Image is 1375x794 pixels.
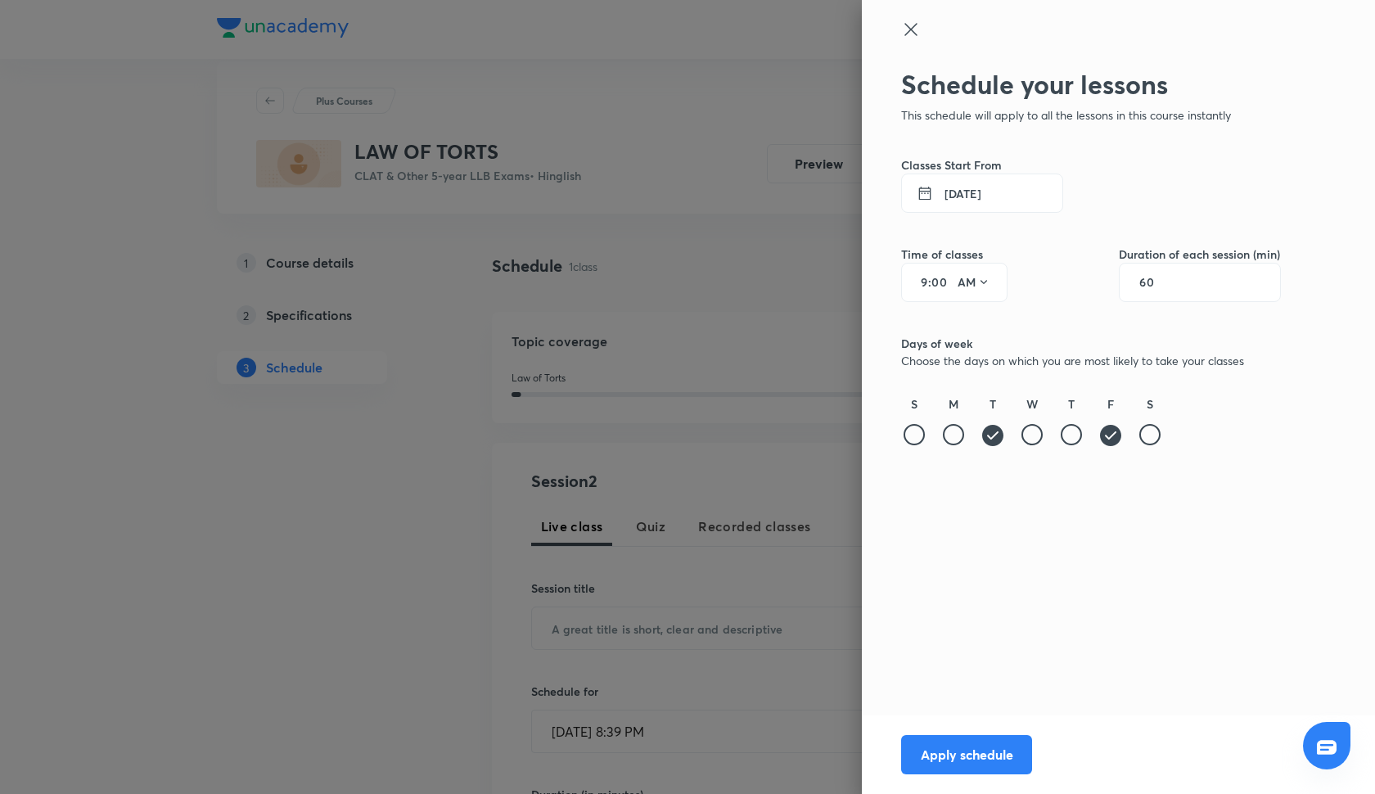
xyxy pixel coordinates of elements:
[901,69,1281,100] h2: Schedule your lessons
[901,735,1032,774] button: Apply schedule
[901,106,1281,124] p: This schedule will apply to all the lessons in this course instantly
[901,156,1281,174] h6: Classes Start From
[951,269,997,295] button: AM
[901,352,1281,369] p: Choose the days on which you are most likely to take your classes
[901,174,1063,213] button: [DATE]
[1119,246,1281,263] h6: Duration of each session (min)
[901,246,1008,263] h6: Time of classes
[1107,395,1114,413] h6: F
[949,395,958,413] h6: M
[901,335,1281,352] h6: Days of week
[901,263,1008,302] div: :
[911,395,917,413] h6: S
[1068,395,1075,413] h6: T
[990,395,996,413] h6: T
[1026,395,1038,413] h6: W
[1147,395,1153,413] h6: S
